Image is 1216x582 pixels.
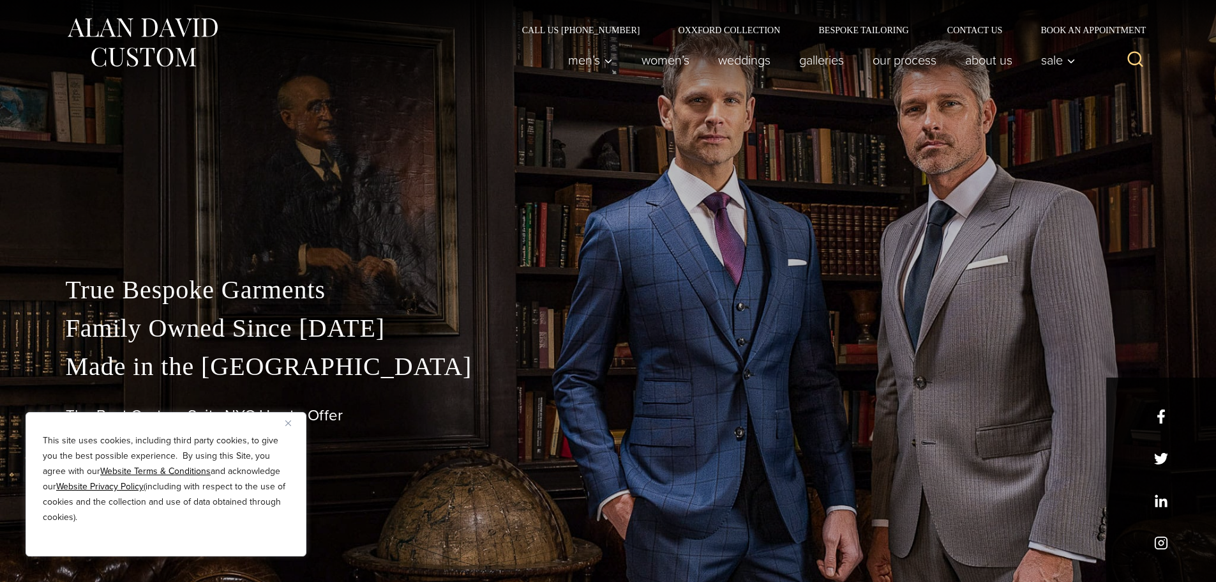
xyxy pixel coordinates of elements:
button: View Search Form [1120,45,1151,75]
h1: The Best Custom Suits NYC Has to Offer [66,406,1151,425]
p: True Bespoke Garments Family Owned Since [DATE] Made in the [GEOGRAPHIC_DATA] [66,271,1151,386]
a: Website Privacy Policy [56,480,144,493]
a: Contact Us [928,26,1022,34]
span: Sale [1041,54,1076,66]
button: Close [285,415,301,431]
a: Our Process [858,47,950,73]
a: Oxxford Collection [659,26,799,34]
a: Galleries [784,47,858,73]
nav: Primary Navigation [553,47,1082,73]
a: Bespoke Tailoring [799,26,927,34]
p: This site uses cookies, including third party cookies, to give you the best possible experience. ... [43,433,289,525]
span: Men’s [568,54,613,66]
img: Close [285,420,291,426]
a: Website Terms & Conditions [100,464,211,478]
img: Alan David Custom [66,14,219,71]
nav: Secondary Navigation [503,26,1151,34]
a: About Us [950,47,1026,73]
a: Book an Appointment [1021,26,1150,34]
a: weddings [703,47,784,73]
a: Call Us [PHONE_NUMBER] [503,26,659,34]
a: Women’s [627,47,703,73]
